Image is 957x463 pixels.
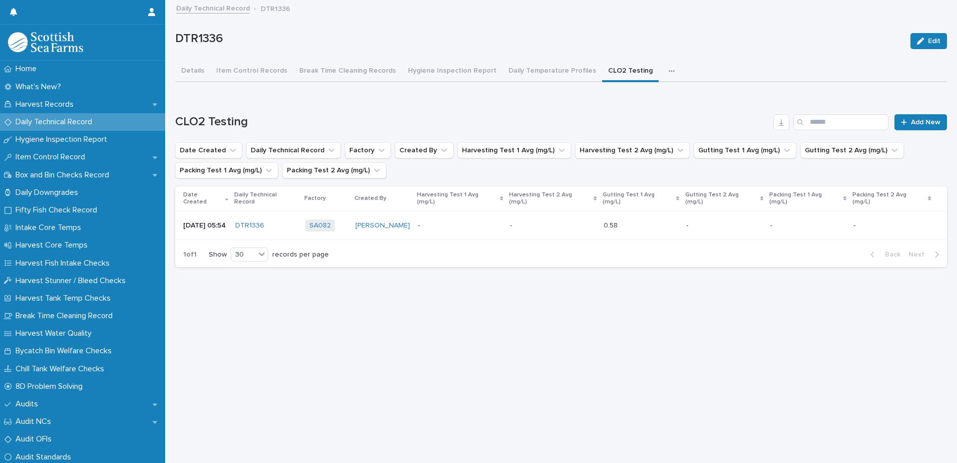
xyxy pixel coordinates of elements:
p: [DATE] 05:54 [183,221,227,230]
p: Gutting Test 2 Avg (mg/L) [685,189,758,208]
p: DTR1336 [261,3,290,14]
p: Audits [12,399,46,409]
p: - [770,219,774,230]
p: Factory [304,193,326,204]
p: Break Time Cleaning Record [12,311,121,321]
p: Fifty Fish Check Record [12,205,105,215]
button: Daily Temperature Profiles [503,61,602,82]
span: Add New [911,119,940,126]
button: Harvesting Test 1 Avg (mg/L) [457,142,571,158]
p: Show [209,251,227,259]
button: Packing Test 2 Avg (mg/L) [282,162,386,178]
a: Daily Technical Record [176,2,250,14]
p: Audit Standards [12,452,79,462]
p: Daily Technical Record [234,189,298,208]
h1: CLO2 Testing [175,115,769,129]
p: Daily Technical Record [12,117,100,127]
p: 1 of 1 [175,243,205,267]
button: Gutting Test 1 Avg (mg/L) [694,142,796,158]
p: Harvest Stunner / Bleed Checks [12,276,134,286]
p: Date Created [183,189,223,208]
p: Harvesting Test 2 Avg (mg/L) [509,189,591,208]
tr: [DATE] 05:54DTR1336 SA082 [PERSON_NAME] -- -- 0.580.58 -- -- -- [175,211,947,240]
p: - [853,219,857,230]
p: Audit NCs [12,417,59,426]
p: Daily Downgrades [12,188,86,197]
a: SA082 [309,221,331,230]
p: records per page [272,251,329,259]
p: What's New? [12,82,69,92]
button: Harvesting Test 2 Avg (mg/L) [575,142,690,158]
p: Box and Bin Checks Record [12,170,117,180]
button: Created By [395,142,453,158]
p: 8D Problem Solving [12,382,91,391]
button: Hygiene Inspection Report [402,61,503,82]
span: Next [908,251,930,258]
img: mMrefqRFQpe26GRNOUkG [8,32,83,52]
button: Details [175,61,210,82]
p: Item Control Record [12,152,93,162]
input: Search [793,114,888,130]
p: Harvest Records [12,100,82,109]
p: - [418,219,422,230]
p: DTR1336 [175,32,902,46]
button: Gutting Test 2 Avg (mg/L) [800,142,904,158]
p: - [686,219,690,230]
p: Chill Tank Welfare Checks [12,364,112,374]
button: Factory [345,142,391,158]
p: Bycatch Bin Welfare Checks [12,346,120,356]
p: Gutting Test 1 Avg (mg/L) [603,189,674,208]
p: Intake Core Temps [12,223,89,233]
p: Audit OFIs [12,434,60,444]
button: Packing Test 1 Avg (mg/L) [175,162,278,178]
span: Edit [928,38,940,45]
a: DTR1336 [235,221,264,230]
p: Packing Test 1 Avg (mg/L) [769,189,841,208]
span: Back [879,251,900,258]
p: - [510,219,514,230]
button: Back [862,250,904,259]
p: Packing Test 2 Avg (mg/L) [852,189,925,208]
button: Item Control Records [210,61,293,82]
button: Break Time Cleaning Records [293,61,402,82]
button: Edit [910,33,947,49]
a: [PERSON_NAME] [355,221,410,230]
p: Home [12,64,45,74]
button: Next [904,250,947,259]
a: Add New [894,114,947,130]
p: Harvest Water Quality [12,329,100,338]
button: CLO2 Testing [602,61,659,82]
p: Harvest Fish Intake Checks [12,259,118,268]
div: 30 [231,250,255,260]
p: Harvesting Test 1 Avg (mg/L) [417,189,498,208]
p: Created By [354,193,386,204]
p: Harvest Core Temps [12,241,96,250]
p: Hygiene Inspection Report [12,135,115,144]
p: Harvest Tank Temp Checks [12,294,119,303]
button: Date Created [175,142,242,158]
button: Daily Technical Record [246,142,341,158]
p: 0.58 [604,219,620,230]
